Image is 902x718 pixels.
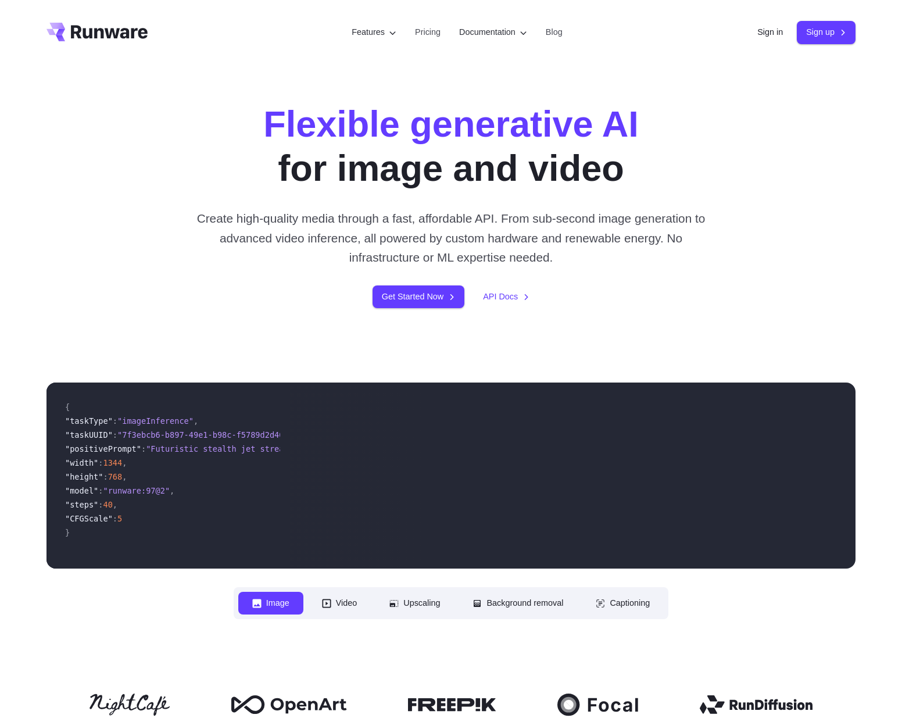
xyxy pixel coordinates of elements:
[103,500,112,509] span: 40
[415,26,441,39] a: Pricing
[194,416,198,426] span: ,
[65,472,103,481] span: "height"
[117,416,194,426] span: "imageInference"
[113,514,117,523] span: :
[98,486,103,495] span: :
[459,26,527,39] label: Documentation
[65,430,113,440] span: "taskUUID"
[122,458,127,467] span: ,
[103,472,108,481] span: :
[373,285,464,308] a: Get Started Now
[65,458,98,467] span: "width"
[141,444,146,453] span: :
[170,486,174,495] span: ,
[308,592,371,615] button: Video
[146,444,579,453] span: "Futuristic stealth jet streaking through a neon-lit cityscape with glowing purple exhaust"
[459,592,577,615] button: Background removal
[263,103,639,144] strong: Flexible generative AI
[113,500,117,509] span: ,
[103,458,122,467] span: 1344
[113,430,117,440] span: :
[483,290,529,303] a: API Docs
[797,21,856,44] a: Sign up
[98,500,103,509] span: :
[65,514,113,523] span: "CFGScale"
[757,26,783,39] a: Sign in
[375,592,454,615] button: Upscaling
[113,416,117,426] span: :
[65,416,113,426] span: "taskType"
[117,430,298,440] span: "7f3ebcb6-b897-49e1-b98c-f5789d2d40d7"
[582,592,664,615] button: Captioning
[122,472,127,481] span: ,
[263,102,639,190] h1: for image and video
[238,592,303,615] button: Image
[352,26,396,39] label: Features
[65,500,98,509] span: "steps"
[65,444,141,453] span: "positivePrompt"
[65,402,70,412] span: {
[103,486,170,495] span: "runware:97@2"
[192,209,710,267] p: Create high-quality media through a fast, affordable API. From sub-second image generation to adv...
[108,472,123,481] span: 768
[65,528,70,537] span: }
[46,23,148,41] a: Go to /
[546,26,563,39] a: Blog
[117,514,122,523] span: 5
[98,458,103,467] span: :
[65,486,98,495] span: "model"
